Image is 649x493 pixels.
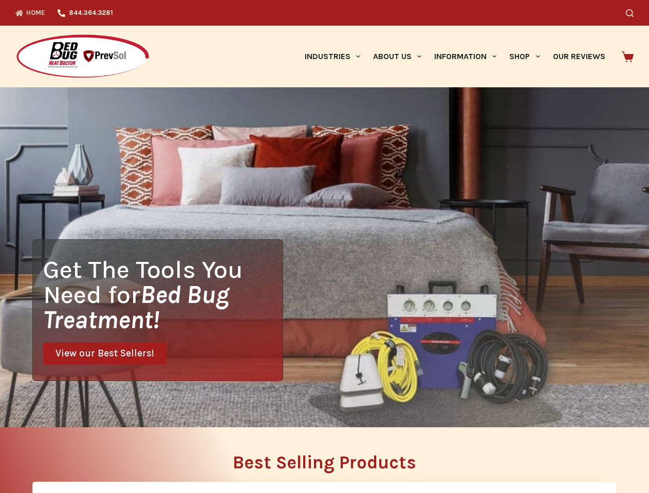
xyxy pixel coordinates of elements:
i: Bed Bug Treatment! [43,280,229,334]
a: Our Reviews [546,26,611,87]
a: About Us [366,26,428,87]
a: Industries [298,26,366,87]
img: Prevsol/Bed Bug Heat Doctor [15,34,150,80]
span: View our Best Sellers! [55,349,154,358]
a: View our Best Sellers! [43,343,166,365]
button: Search [626,9,634,17]
h2: Best Selling Products [32,453,617,471]
nav: Primary [298,26,611,87]
a: Information [428,26,503,87]
h1: Get The Tools You Need for [43,257,283,332]
button: Open LiveChat chat widget [8,4,39,35]
a: Shop [503,26,546,87]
